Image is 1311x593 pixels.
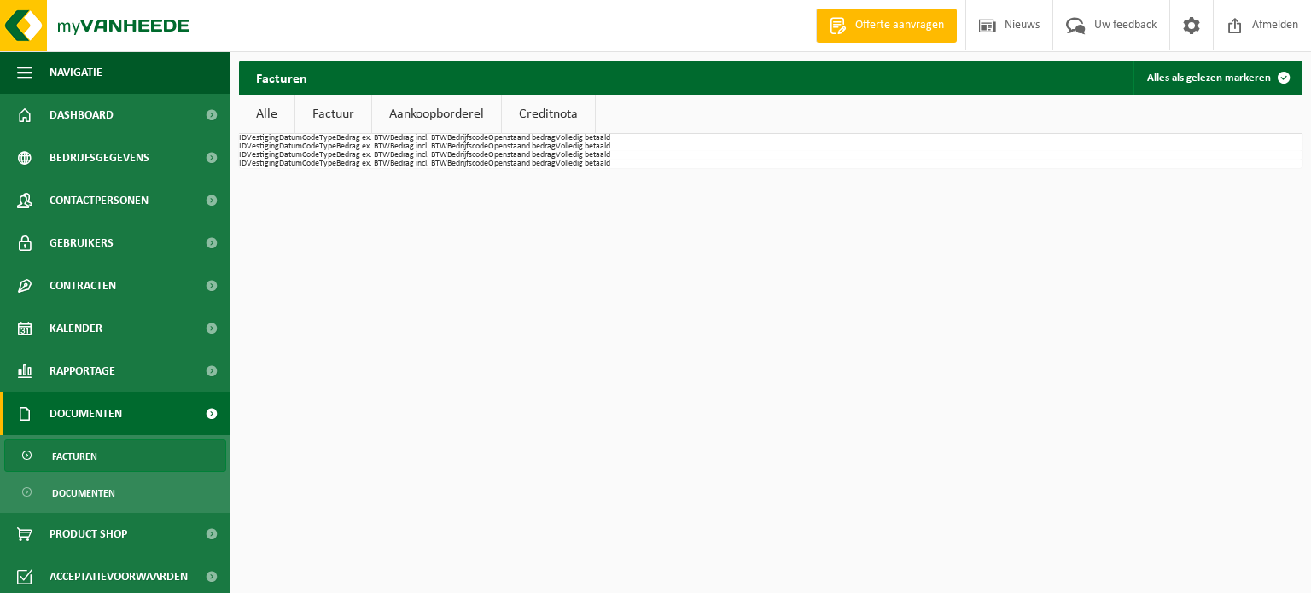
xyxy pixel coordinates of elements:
th: Vestiging [247,134,279,142]
th: Type [319,151,336,160]
span: Contracten [50,265,116,307]
th: Volledig betaald [556,142,610,151]
a: Documenten [4,476,226,509]
a: Creditnota [502,95,595,134]
th: Vestiging [247,142,279,151]
th: Bedrag incl. BTW [390,160,447,168]
th: Bedrijfscode [447,134,488,142]
span: Rapportage [50,350,115,392]
th: Bedrijfscode [447,151,488,160]
th: Type [319,160,336,168]
th: ID [239,142,247,151]
th: Datum [279,151,302,160]
th: Datum [279,142,302,151]
th: ID [239,151,247,160]
span: Contactpersonen [50,179,149,222]
span: Product Shop [50,513,127,555]
th: Bedrag incl. BTW [390,151,447,160]
a: Aankoopborderel [372,95,501,134]
th: Bedrijfscode [447,160,488,168]
h2: Facturen [239,61,324,94]
th: Openstaand bedrag [488,134,556,142]
th: Type [319,142,336,151]
th: Code [302,134,319,142]
th: Code [302,160,319,168]
th: Volledig betaald [556,134,610,142]
th: Openstaand bedrag [488,160,556,168]
th: Datum [279,160,302,168]
th: Vestiging [247,151,279,160]
button: Alles als gelezen markeren [1133,61,1301,95]
span: Dashboard [50,94,114,137]
th: Bedrag incl. BTW [390,134,447,142]
th: Code [302,142,319,151]
th: Volledig betaald [556,151,610,160]
span: Facturen [52,440,97,473]
th: Openstaand bedrag [488,142,556,151]
span: Documenten [50,392,122,435]
th: Volledig betaald [556,160,610,168]
th: Code [302,151,319,160]
th: Bedrag ex. BTW [336,151,390,160]
a: Factuur [295,95,371,134]
span: Kalender [50,307,102,350]
th: Bedrag ex. BTW [336,142,390,151]
span: Bedrijfsgegevens [50,137,149,179]
th: Bedrag incl. BTW [390,142,447,151]
th: Bedrijfscode [447,142,488,151]
span: Gebruikers [50,222,114,265]
th: Bedrag ex. BTW [336,160,390,168]
a: Alle [239,95,294,134]
a: Facturen [4,439,226,472]
a: Offerte aanvragen [816,9,957,43]
th: ID [239,134,247,142]
th: Openstaand bedrag [488,151,556,160]
th: Type [319,134,336,142]
th: Bedrag ex. BTW [336,134,390,142]
span: Navigatie [50,51,102,94]
th: Datum [279,134,302,142]
span: Documenten [52,477,115,509]
th: ID [239,160,247,168]
th: Vestiging [247,160,279,168]
span: Offerte aanvragen [851,17,948,34]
